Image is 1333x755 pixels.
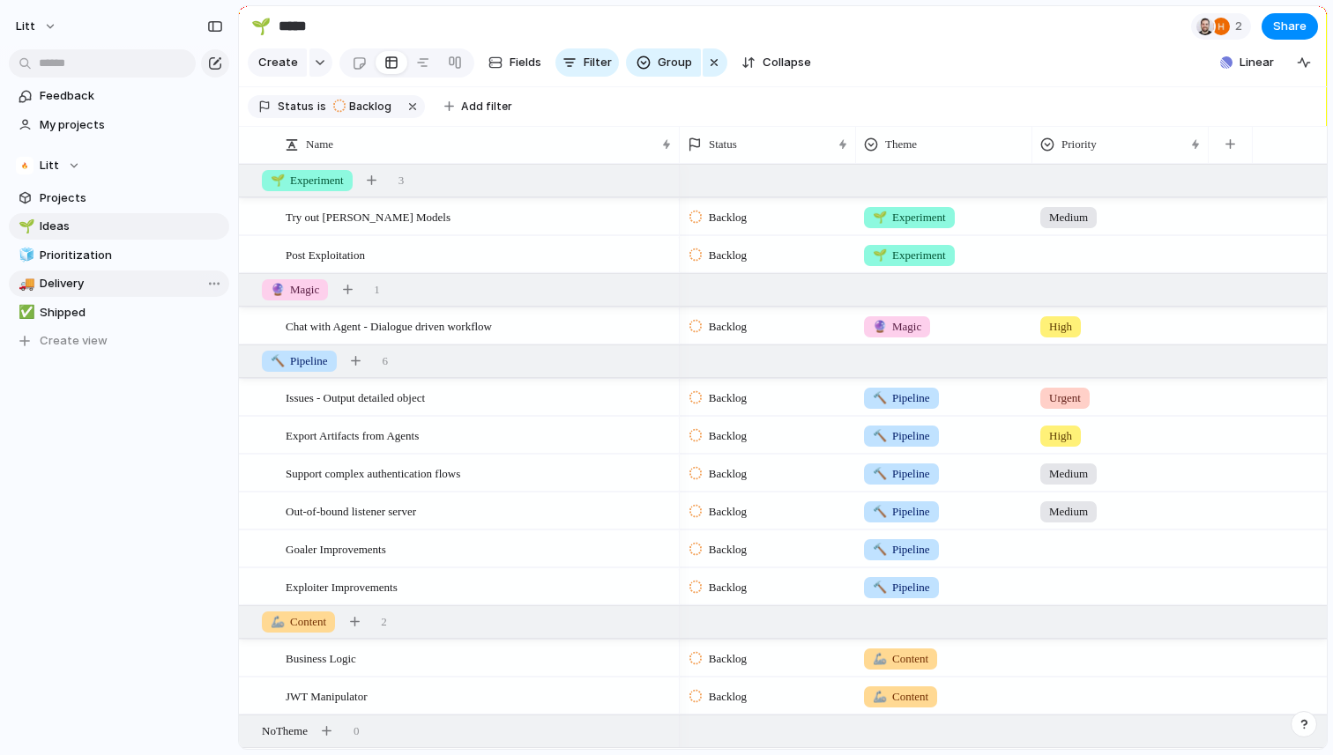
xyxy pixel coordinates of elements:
span: Backlog [709,579,747,596]
span: Share [1273,18,1307,35]
a: ✅Shipped [9,300,229,326]
span: Pipeline [873,579,930,596]
span: 2 [1235,18,1247,35]
span: Delivery [40,275,223,292]
div: 🌱 [19,217,31,237]
span: 0 [354,722,360,740]
span: Pipeline [873,465,930,483]
span: Out-of-bound listener server [286,500,416,521]
span: 1 [374,281,380,299]
span: 🦾 [271,615,285,628]
span: Backlog [709,209,747,226]
a: 🚚Delivery [9,270,229,297]
span: 6 [383,352,389,370]
span: Create [258,54,298,71]
span: 🔨 [873,391,887,404]
span: Backlog [709,247,747,264]
span: Feedback [40,87,223,105]
button: Fields [481,48,548,77]
span: is [317,99,326,115]
span: Backlog [709,503,747,521]
span: Theme [885,136,917,153]
button: Litt [8,12,66,41]
span: Pipeline [873,389,930,407]
div: 🚚 [19,274,31,294]
span: Exploiter Improvements [286,576,398,596]
span: 🦾 [873,690,887,703]
button: Group [626,48,701,77]
span: Collapse [763,54,811,71]
span: Filter [584,54,612,71]
span: Ideas [40,218,223,235]
span: 🔮 [271,283,285,296]
span: Backlog [709,318,747,336]
span: Support complex authentication flows [286,463,460,483]
span: Litt [16,18,35,35]
span: High [1049,427,1072,445]
span: Export Artifacts from Agents [286,425,419,445]
a: Feedback [9,83,229,109]
a: My projects [9,112,229,138]
span: 🌱 [873,248,887,262]
span: Group [658,54,692,71]
span: Experiment [271,172,344,189]
button: Litt [9,152,229,179]
span: 🔮 [873,320,887,333]
div: 🧊 [19,245,31,265]
span: Try out [PERSON_NAME] Models [286,206,451,226]
span: Pipeline [873,541,930,559]
span: 🌱 [873,211,887,224]
span: Pipeline [873,503,930,521]
button: 🌱 [16,218,34,235]
span: High [1049,318,1072,336]
button: 🚚 [16,275,34,292]
span: Medium [1049,503,1088,521]
span: Backlog [709,465,747,483]
span: Add filter [461,99,512,115]
span: Magic [271,281,319,299]
span: Backlog [709,650,747,668]
span: 🔨 [873,505,887,518]
span: 🌱 [271,174,285,187]
span: Priority [1061,136,1097,153]
button: Create [248,48,307,77]
button: 🌱 [247,12,275,41]
span: Issues - Output detailed object [286,387,425,407]
span: 🔨 [873,467,887,480]
div: 🌱 [251,14,271,38]
div: 🧊Prioritization [9,242,229,269]
span: Urgent [1049,389,1081,407]
span: Status [709,136,737,153]
span: Content [271,613,326,631]
span: Goaler Improvements [286,538,386,559]
span: Post Exploitation [286,244,365,264]
span: Status [278,99,314,115]
span: Prioritization [40,247,223,264]
span: 🔨 [873,581,887,594]
span: Shipped [40,304,223,322]
span: Create view [40,332,108,350]
span: Content [873,688,928,706]
span: No Theme [262,722,308,740]
span: Backlog [349,99,391,115]
span: Backlog [709,427,747,445]
span: 🔨 [873,543,887,556]
span: Chat with Agent - Dialogue driven workflow [286,315,492,336]
span: Projects [40,189,223,207]
div: ✅ [19,302,31,322]
span: Magic [873,318,921,336]
span: Backlog [709,541,747,559]
a: 🌱Ideas [9,213,229,240]
a: Projects [9,185,229,211]
span: 🦾 [873,652,887,665]
span: Experiment [873,247,946,264]
button: ✅ [16,304,34,322]
span: JWT Manipulator [286,685,368,706]
span: 🔨 [873,429,887,442]
span: Backlog [709,389,747,407]
span: 3 [398,172,405,189]
span: 🔨 [271,354,285,367]
span: Pipeline [873,427,930,445]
